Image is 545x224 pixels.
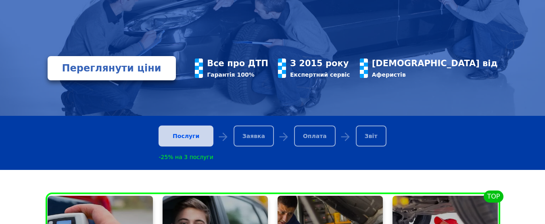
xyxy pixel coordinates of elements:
div: -25% на 3 послуги [159,154,213,160]
div: Аферистів [372,71,498,78]
div: [DEMOGRAPHIC_DATA] від [372,59,498,68]
div: З 2015 року [290,59,350,68]
div: Заявка [234,126,274,147]
div: Експертний сервіс [290,71,350,78]
div: Оплата [294,126,336,147]
div: Все про ДТП [207,59,268,68]
div: Звіт [356,126,386,147]
a: Переглянути ціни [48,56,176,80]
div: Гарантія 100% [207,71,268,78]
a: Послуги [159,126,213,147]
